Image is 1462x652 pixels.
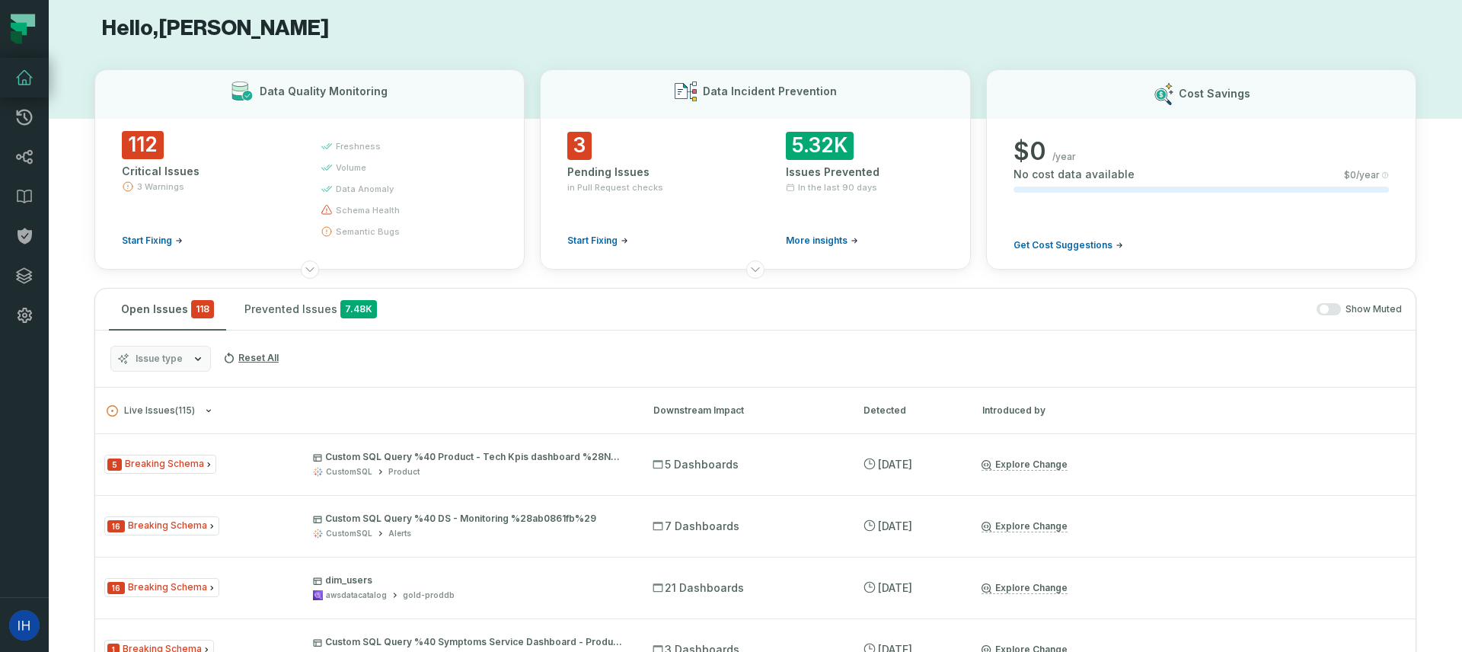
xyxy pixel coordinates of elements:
[1014,239,1123,251] a: Get Cost Suggestions
[104,455,216,474] span: Issue Type
[107,405,195,417] span: Live Issues ( 115 )
[1014,136,1046,167] span: $ 0
[340,300,377,318] span: 7.48K
[232,289,389,330] button: Prevented Issues
[326,466,372,478] div: CustomSQL
[107,459,122,471] span: Severity
[313,636,625,648] p: Custom SQL Query %40 Symptoms Service Dashboard - Production %28530a09bf%29
[122,235,183,247] a: Start Fixing
[109,289,226,330] button: Open Issues
[540,69,970,270] button: Data Incident Prevention3Pending Issuesin Pull Request checksStart Fixing5.32KIssues PreventedIn ...
[786,235,858,247] a: More insights
[336,161,366,174] span: volume
[1179,86,1250,101] h3: Cost Savings
[122,131,164,159] span: 112
[107,582,125,594] span: Severity
[313,574,625,586] p: dim_users
[982,520,1068,532] a: Explore Change
[107,520,125,532] span: Severity
[653,519,739,534] span: 7 Dashboards
[982,582,1068,594] a: Explore Change
[217,346,285,370] button: Reset All
[94,69,525,270] button: Data Quality Monitoring112Critical Issues3 WarningsStart Fixingfreshnessvolumedata anomalyschema ...
[1014,167,1135,182] span: No cost data available
[191,300,214,318] span: critical issues and errors combined
[104,578,219,597] span: Issue Type
[104,516,219,535] span: Issue Type
[122,235,172,247] span: Start Fixing
[703,84,837,99] h3: Data Incident Prevention
[786,235,848,247] span: More insights
[1052,151,1076,163] span: /year
[122,164,293,179] div: Critical Issues
[107,405,626,417] button: Live Issues(115)
[110,346,211,372] button: Issue type
[94,15,1416,42] h1: Hello, [PERSON_NAME]
[982,459,1068,471] a: Explore Change
[403,590,455,601] div: gold-proddb
[653,404,836,417] div: Downstream Impact
[336,204,400,216] span: schema health
[653,580,744,596] span: 21 Dashboards
[1014,239,1112,251] span: Get Cost Suggestions
[567,132,592,160] span: 3
[986,69,1416,270] button: Cost Savings$0/yearNo cost data available$0/yearGet Cost Suggestions
[137,181,184,193] span: 3 Warnings
[567,165,725,180] div: Pending Issues
[313,513,625,525] p: Custom SQL Query %40 DS - Monitoring %28ab0861fb%29
[878,581,912,594] relative-time: Sep 6, 2025, 4:01 AM GMT+3
[982,404,1119,417] div: Introduced by
[326,590,387,601] div: awsdatacatalog
[567,235,628,247] a: Start Fixing
[336,225,400,238] span: semantic bugs
[798,181,877,193] span: In the last 90 days
[567,235,618,247] span: Start Fixing
[388,466,420,478] div: Product
[1344,169,1380,181] span: $ 0 /year
[336,183,394,195] span: data anomaly
[878,519,912,532] relative-time: Sep 6, 2025, 4:01 AM GMT+3
[653,457,739,472] span: 5 Dashboards
[567,181,663,193] span: in Pull Request checks
[313,451,625,463] p: Custom SQL Query %40 Product - Tech Kpis dashboard %28New 2025%29 %28b723186b%29
[260,84,388,99] h3: Data Quality Monitoring
[136,353,183,365] span: Issue type
[336,140,381,152] span: freshness
[388,528,411,539] div: Alerts
[326,528,372,539] div: CustomSQL
[863,404,955,417] div: Detected
[878,458,912,471] relative-time: Sep 6, 2025, 4:01 AM GMT+3
[9,610,40,641] img: avatar of Ido Horowitz
[786,132,854,160] span: 5.32K
[786,165,943,180] div: Issues Prevented
[395,303,1402,316] div: Show Muted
